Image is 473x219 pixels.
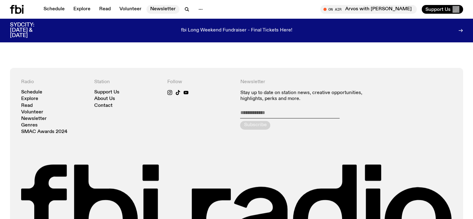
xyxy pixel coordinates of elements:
[240,79,379,85] h4: Newsletter
[21,117,47,121] a: Newsletter
[94,97,115,101] a: About Us
[240,121,270,130] button: Subscribe
[21,103,33,108] a: Read
[70,5,94,14] a: Explore
[21,90,42,95] a: Schedule
[94,103,113,108] a: Contact
[181,28,292,33] p: fbi Long Weekend Fundraiser - Final Tickets Here!
[320,5,417,14] button: On AirArvos with [PERSON_NAME]
[95,5,114,14] a: Read
[167,79,233,85] h4: Follow
[425,7,451,12] span: Support Us
[21,97,38,101] a: Explore
[94,79,160,85] h4: Station
[422,5,463,14] button: Support Us
[40,5,68,14] a: Schedule
[94,90,119,95] a: Support Us
[240,90,379,102] p: Stay up to date on station news, creative opportunities, highlights, perks and more.
[21,130,67,134] a: SMAC Awards 2024
[146,5,179,14] a: Newsletter
[21,123,38,128] a: Genres
[21,110,43,115] a: Volunteer
[10,22,50,38] h3: SYDCITY: [DATE] & [DATE]
[21,79,87,85] h4: Radio
[116,5,145,14] a: Volunteer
